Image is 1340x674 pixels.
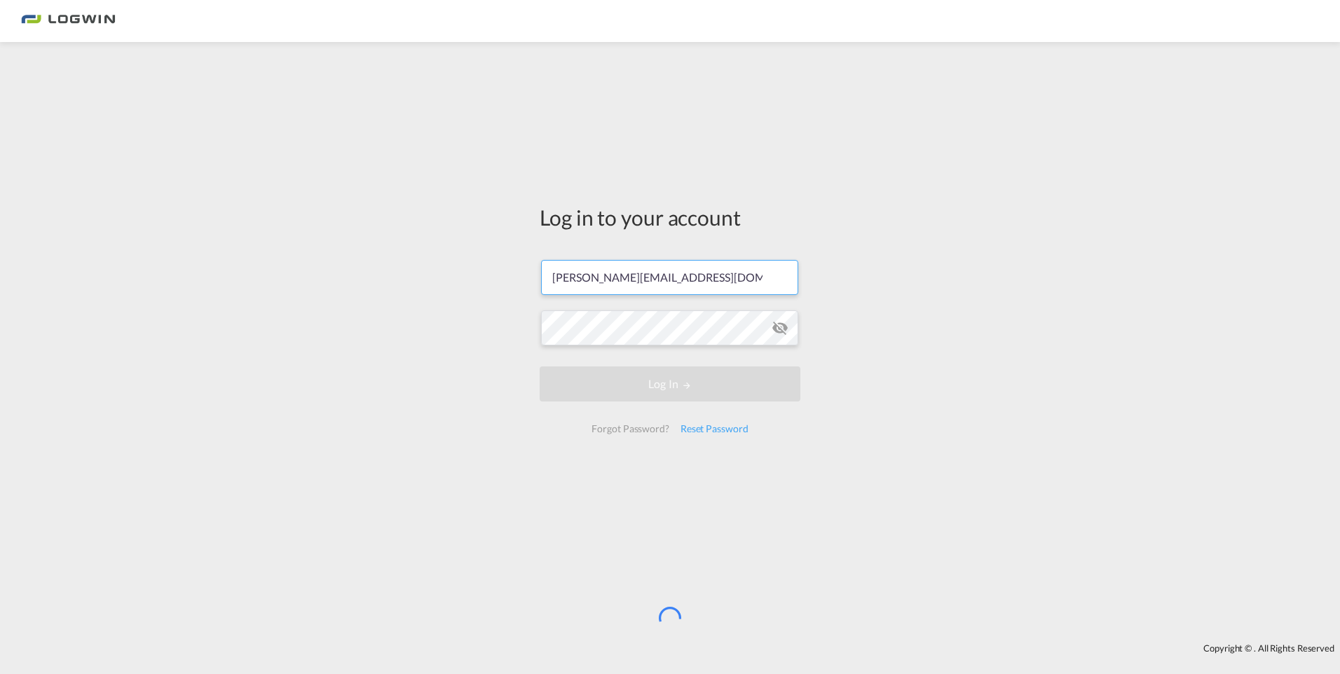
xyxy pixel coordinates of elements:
[675,416,754,441] div: Reset Password
[540,202,800,232] div: Log in to your account
[586,416,674,441] div: Forgot Password?
[540,366,800,401] button: LOGIN
[772,319,788,336] md-icon: icon-eye-off
[541,260,798,295] input: Enter email/phone number
[21,6,116,37] img: bc73a0e0d8c111efacd525e4c8ad7d32.png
